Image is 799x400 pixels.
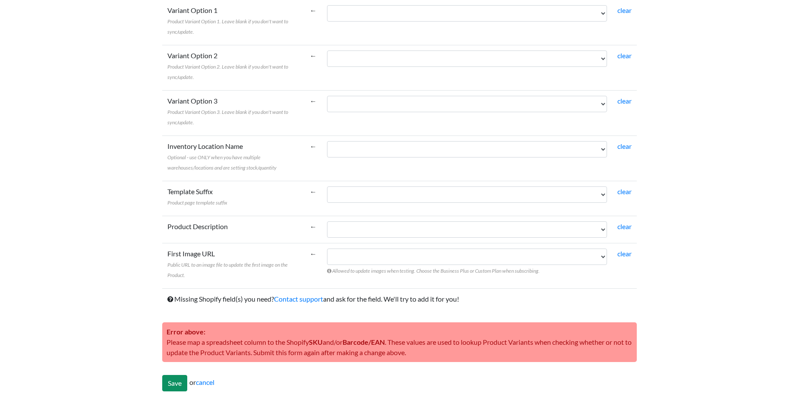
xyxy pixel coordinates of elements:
input: Save [162,375,187,391]
a: clear [617,51,632,60]
label: First Image URL [167,249,299,280]
td: ← [305,243,322,288]
label: Product Description [167,221,228,232]
strong: SKU [309,338,323,346]
a: clear [617,142,632,150]
span: Product Variant Option 1. Leave blank if you don't want to sync/update. [167,18,288,35]
p: Please map a spreadsheet column to the Shopify and/or . These values are used to lookup Product V... [162,322,637,362]
a: Contact support [274,295,323,303]
i: Allowed to update images when testing. Choose the Business Plus or Custom Plan when subscribing. [327,268,540,274]
a: clear [617,97,632,105]
a: clear [617,187,632,195]
a: cancel [196,378,214,386]
td: ← [305,45,322,90]
span: Product page template suffix [167,199,227,206]
strong: Error above: [167,328,205,336]
label: Variant Option 3 [167,96,299,127]
a: clear [617,222,632,230]
label: Variant Option 1 [167,5,299,36]
label: Template Suffix [167,186,227,207]
span: Public URL to an image file to update the first image on the Product. [167,261,288,278]
a: clear [617,249,632,258]
td: ← [305,216,322,243]
td: ← [305,181,322,216]
span: Product Variant Option 3. Leave blank if you don't want to sync/update. [167,109,288,126]
span: Product Variant Option 2. Leave blank if you don't want to sync/update. [167,63,288,80]
label: Inventory Location Name [167,141,299,172]
label: Variant Option 2 [167,50,299,82]
td: ← [305,90,322,135]
td: Missing Shopify field(s) you need? and ask for the field. We'll try to add it for you! [162,288,637,309]
span: Optional - use ONLY when you have multiple warehouses/locations and are setting stock/quantity [167,154,277,171]
iframe: Drift Widget Chat Controller [756,357,789,390]
strong: Barcode/EAN [343,338,385,346]
a: clear [617,6,632,14]
td: ← [305,135,322,181]
div: or [162,375,637,391]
